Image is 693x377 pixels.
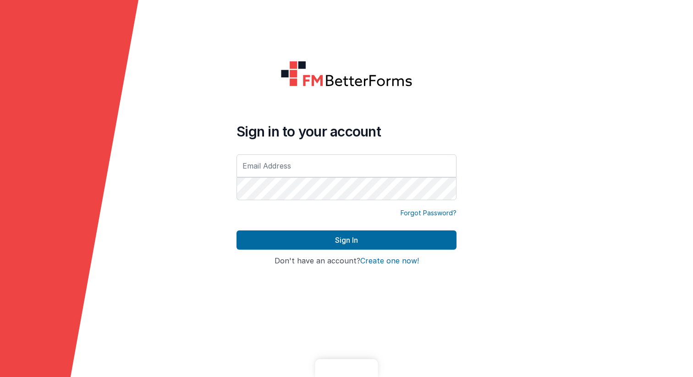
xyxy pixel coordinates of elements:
[236,123,456,140] h4: Sign in to your account
[236,154,456,177] input: Email Address
[236,230,456,250] button: Sign In
[236,257,456,265] h4: Don't have an account?
[401,208,456,218] a: Forgot Password?
[360,257,419,265] button: Create one now!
